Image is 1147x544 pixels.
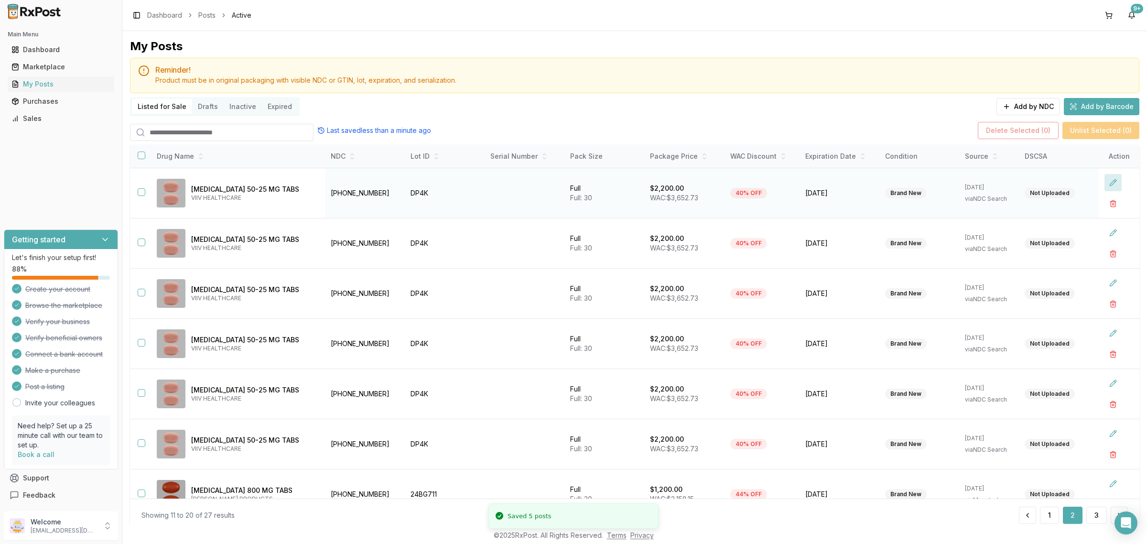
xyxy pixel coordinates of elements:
[965,496,1013,504] p: via Migrated
[730,338,767,349] div: 40% OFF
[1104,174,1122,191] button: Edit
[31,517,97,527] p: Welcome
[965,284,1013,292] p: [DATE]
[224,99,262,114] button: Inactive
[411,152,479,161] div: Lot ID
[1025,188,1075,198] div: Not Uploaded
[331,152,399,161] div: NDC
[805,339,874,348] span: [DATE]
[1064,98,1139,115] button: Add by Barcode
[564,318,644,369] td: Full
[4,111,118,126] button: Sales
[405,369,485,419] td: DP4K
[805,389,874,399] span: [DATE]
[262,99,298,114] button: Expired
[650,384,684,394] p: $2,200.00
[4,94,118,109] button: Purchases
[564,145,644,168] th: Pack Size
[325,268,405,318] td: [PHONE_NUMBER]
[730,238,767,249] div: 40% OFF
[650,284,684,294] p: $2,200.00
[650,294,698,302] span: WAC: $3,652.73
[965,184,1013,191] p: [DATE]
[1019,145,1099,168] th: DSCSA
[155,76,1131,85] div: Product must be in original packaging with visible NDC or GTIN, lot, expiration, and serialization.
[12,264,27,274] span: 88 %
[405,168,485,218] td: DP4K
[650,445,698,453] span: WAC: $3,652.73
[12,234,65,245] h3: Getting started
[879,145,959,168] th: Condition
[191,435,317,445] p: [MEDICAL_DATA] 50-25 MG TABS
[11,62,110,72] div: Marketplace
[965,346,1013,353] p: via NDC Search
[1115,511,1137,534] div: Open Intercom Messenger
[130,39,183,54] div: My Posts
[157,279,185,308] img: Juluca 50-25 MG TABS
[18,450,54,458] a: Book a call
[1086,507,1107,524] button: 3
[25,317,90,326] span: Verify your business
[570,294,592,302] span: Full: 30
[965,152,1013,161] div: Source
[11,97,110,106] div: Purchases
[157,430,185,458] img: Juluca 50-25 MG TABS
[25,349,103,359] span: Connect a bank account
[191,495,317,503] p: [PERSON_NAME] PRODUCTS
[157,152,317,161] div: Drug Name
[8,76,114,93] a: My Posts
[965,384,1013,392] p: [DATE]
[23,490,55,500] span: Feedback
[4,76,118,92] button: My Posts
[490,152,559,161] div: Serial Number
[650,344,698,352] span: WAC: $3,652.73
[965,396,1013,403] p: via NDC Search
[805,490,874,499] span: [DATE]
[132,99,192,114] button: Listed for Sale
[10,518,25,533] img: User avatar
[1104,245,1122,262] button: Delete
[730,489,767,500] div: 44% OFF
[570,244,592,252] span: Full: 30
[730,152,794,161] div: WAC Discount
[885,288,927,299] div: Brand New
[885,389,927,399] div: Brand New
[885,489,927,500] div: Brand New
[191,285,317,294] p: [MEDICAL_DATA] 50-25 MG TABS
[4,42,118,57] button: Dashboard
[1040,507,1059,524] button: 1
[650,234,684,243] p: $2,200.00
[25,301,102,310] span: Browse the marketplace
[25,333,102,343] span: Verify beneficial owners
[650,152,718,161] div: Package Price
[564,419,644,469] td: Full
[191,235,317,244] p: [MEDICAL_DATA] 50-25 MG TABS
[157,480,185,509] img: Prezista 800 MG TABS
[570,394,592,403] span: Full: 30
[965,234,1013,241] p: [DATE]
[157,179,185,207] img: Juluca 50-25 MG TABS
[191,335,317,345] p: [MEDICAL_DATA] 50-25 MG TABS
[564,469,644,519] td: Full
[805,188,874,198] span: [DATE]
[1104,224,1122,241] button: Edit
[650,495,694,503] span: WAC: $2,158.15
[4,469,118,487] button: Support
[805,439,874,449] span: [DATE]
[885,188,927,198] div: Brand New
[1099,145,1139,168] th: Action
[1025,338,1075,349] div: Not Uploaded
[405,268,485,318] td: DP4K
[630,531,654,539] a: Privacy
[650,334,684,344] p: $2,200.00
[650,184,684,193] p: $2,200.00
[157,329,185,358] img: Juluca 50-25 MG TABS
[8,41,114,58] a: Dashboard
[325,419,405,469] td: [PHONE_NUMBER]
[650,244,698,252] span: WAC: $3,652.73
[8,31,114,38] h2: Main Menu
[607,531,627,539] a: Terms
[965,435,1013,442] p: [DATE]
[564,218,644,268] td: Full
